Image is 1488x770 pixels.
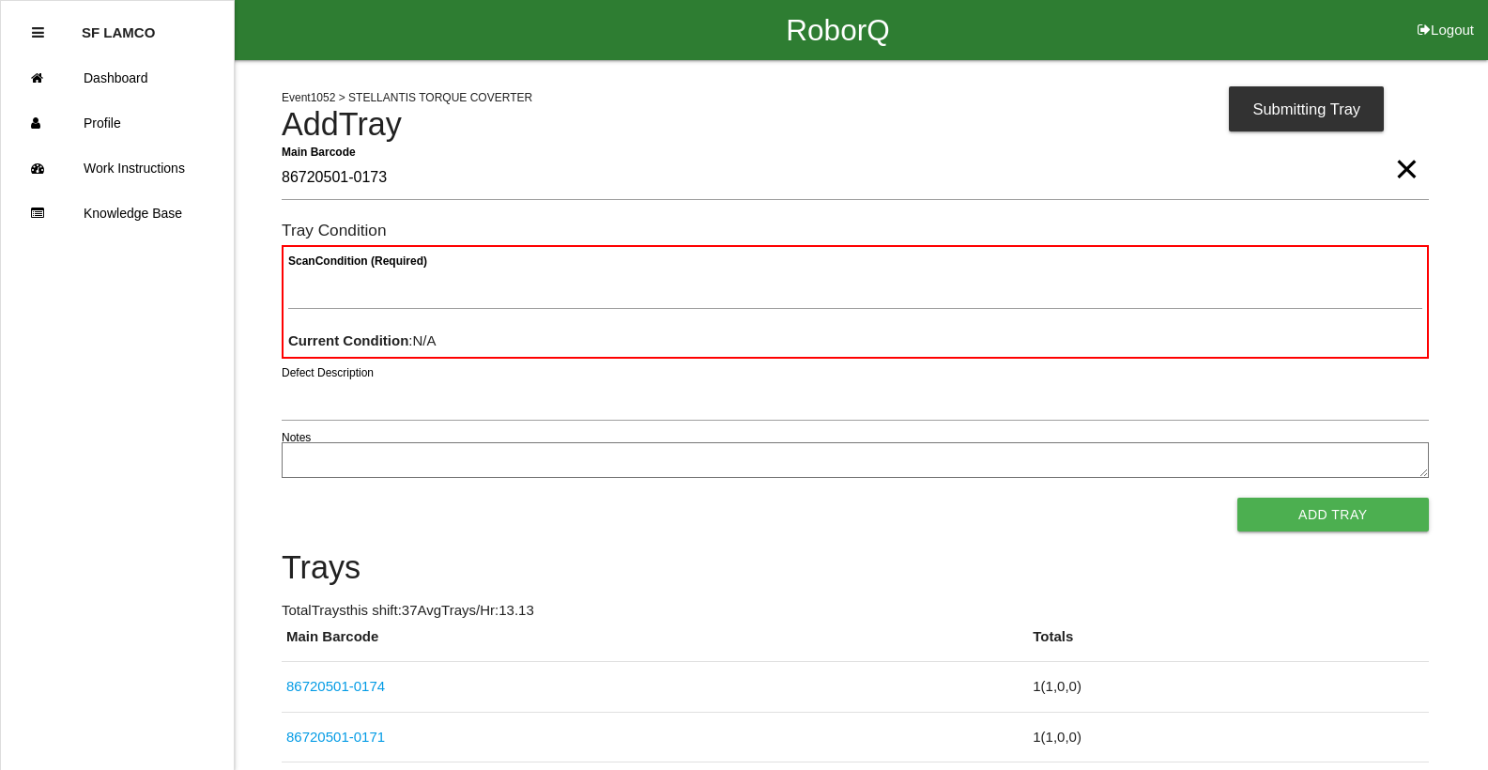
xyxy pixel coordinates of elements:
h4: Add Tray [282,107,1429,143]
td: 1 ( 1 , 0 , 0 ) [1028,712,1428,762]
th: Totals [1028,626,1428,662]
label: Notes [282,429,311,446]
div: Close [32,10,44,55]
a: Profile [1,100,234,146]
h4: Trays [282,550,1429,586]
th: Main Barcode [282,626,1028,662]
a: 86720501-0171 [286,729,385,745]
b: Scan Condition (Required) [288,254,427,268]
button: Add Tray [1237,498,1429,531]
h6: Tray Condition [282,222,1429,239]
a: Knowledge Base [1,191,234,236]
a: 86720501-0174 [286,678,385,694]
td: 1 ( 1 , 0 , 0 ) [1028,662,1428,713]
a: Work Instructions [1,146,234,191]
input: Required [282,157,1429,200]
p: Total Trays this shift: 37 Avg Trays /Hr: 13.13 [282,600,1429,622]
a: Dashboard [1,55,234,100]
span: : N/A [288,332,437,348]
div: Submitting Tray [1229,86,1384,131]
p: SF LAMCO [82,10,155,40]
b: Main Barcode [282,145,356,158]
span: Event 1052 > STELLANTIS TORQUE COVERTER [282,91,532,104]
b: Current Condition [288,332,408,348]
label: Defect Description [282,364,374,381]
span: Clear Input [1394,131,1419,169]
